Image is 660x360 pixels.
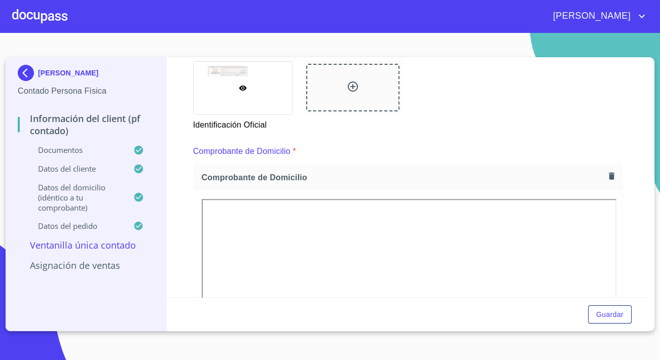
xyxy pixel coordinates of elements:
p: Contado Persona Física [18,85,154,97]
p: Asignación de Ventas [18,259,154,271]
div: [PERSON_NAME] [18,65,154,85]
p: Datos del pedido [18,221,133,231]
p: Datos del domicilio (idéntico a tu comprobante) [18,182,133,213]
span: Comprobante de Domicilio [202,172,605,183]
button: Guardar [588,305,632,324]
p: [PERSON_NAME] [38,69,98,77]
img: Docupass spot blue [18,65,38,81]
button: account of current user [545,8,648,24]
span: Guardar [596,308,624,321]
p: Comprobante de Domicilio [193,145,290,157]
p: Identificación Oficial [193,115,291,131]
p: Datos del cliente [18,164,133,174]
span: [PERSON_NAME] [545,8,636,24]
p: Información del Client (PF contado) [18,112,154,137]
p: Documentos [18,145,133,155]
p: Ventanilla única contado [18,239,154,251]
